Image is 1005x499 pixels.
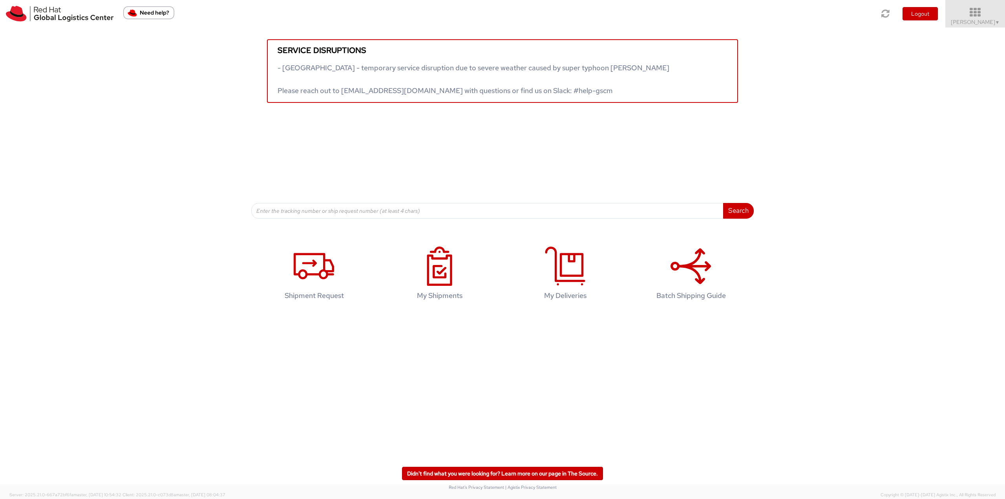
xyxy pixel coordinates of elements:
[449,484,504,490] a: Red Hat's Privacy Statement
[263,292,365,300] h4: Shipment Request
[640,292,742,300] h4: Batch Shipping Guide
[267,39,738,103] a: Service disruptions - [GEOGRAPHIC_DATA] - temporary service disruption due to severe weather caus...
[995,19,1000,26] span: ▼
[176,492,225,497] span: master, [DATE] 08:04:37
[122,492,225,497] span: Client: 2025.21.0-c073d8a
[881,492,996,498] span: Copyright © [DATE]-[DATE] Agistix Inc., All Rights Reserved
[123,6,174,19] button: Need help?
[73,492,121,497] span: master, [DATE] 10:54:32
[505,484,557,490] a: | Agistix Privacy Statement
[506,238,624,312] a: My Deliveries
[723,203,754,219] button: Search
[402,467,603,480] a: Didn't find what you were looking for? Learn more on our page in The Source.
[251,203,724,219] input: Enter the tracking number or ship request number (at least 4 chars)
[389,292,490,300] h4: My Shipments
[515,292,616,300] h4: My Deliveries
[9,492,121,497] span: Server: 2025.21.0-667a72bf6fa
[951,18,1000,26] span: [PERSON_NAME]
[6,6,113,22] img: rh-logistics-00dfa346123c4ec078e1.svg
[278,63,669,95] span: - [GEOGRAPHIC_DATA] - temporary service disruption due to severe weather caused by super typhoon ...
[632,238,750,312] a: Batch Shipping Guide
[381,238,499,312] a: My Shipments
[903,7,938,20] button: Logout
[255,238,373,312] a: Shipment Request
[278,46,727,55] h5: Service disruptions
